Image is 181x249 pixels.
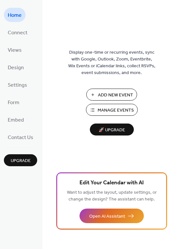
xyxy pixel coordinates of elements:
a: Connect [4,25,31,39]
span: Views [8,45,22,56]
span: Display one-time or recurring events, sync with Google, Outlook, Zoom, Eventbrite, Wix Events or ... [68,49,155,76]
a: Design [4,60,28,74]
a: Contact Us [4,130,37,144]
span: Want to adjust the layout, update settings, or change the design? The assistant can help. [67,188,157,204]
a: Views [4,43,26,57]
span: Add New Event [98,92,133,99]
a: Home [4,8,26,22]
a: Settings [4,78,31,92]
button: 🚀 Upgrade [90,124,134,135]
span: Settings [8,80,27,91]
span: 🚀 Upgrade [94,126,130,135]
span: Connect [8,28,27,38]
button: Open AI Assistant [80,209,144,223]
a: Embed [4,113,28,127]
span: Form [8,98,19,108]
span: Contact Us [8,133,33,143]
span: Upgrade [11,157,31,164]
span: Embed [8,115,24,125]
button: Upgrade [4,154,37,166]
span: Design [8,63,24,73]
span: Open AI Assistant [89,213,125,220]
span: Home [8,10,22,21]
span: Edit Your Calendar with AI [80,179,144,188]
a: Form [4,95,23,109]
span: Manage Events [98,107,134,114]
button: Manage Events [86,104,138,116]
button: Add New Event [86,89,137,101]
